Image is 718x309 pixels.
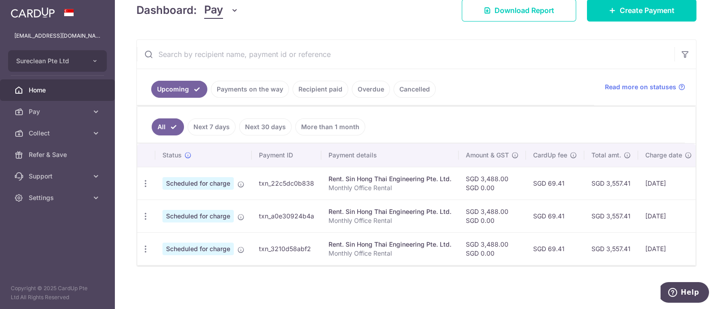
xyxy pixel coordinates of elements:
[204,2,223,19] span: Pay
[239,118,292,135] a: Next 30 days
[533,151,567,160] span: CardUp fee
[293,81,348,98] a: Recipient paid
[136,2,197,18] h4: Dashboard:
[328,174,451,183] div: Rent. Sin Hong Thai Engineering Pte. Ltd.
[605,83,676,91] span: Read more on statuses
[152,118,184,135] a: All
[328,249,451,258] p: Monthly Office Rental
[11,7,55,18] img: CardUp
[252,167,321,200] td: txn_22c5dc0b838
[211,81,289,98] a: Payments on the way
[328,216,451,225] p: Monthly Office Rental
[328,183,451,192] p: Monthly Office Rental
[645,151,682,160] span: Charge date
[638,200,699,232] td: [DATE]
[459,167,526,200] td: SGD 3,488.00 SGD 0.00
[584,232,638,265] td: SGD 3,557.41
[29,129,88,138] span: Collect
[204,2,239,19] button: Pay
[459,232,526,265] td: SGD 3,488.00 SGD 0.00
[394,81,436,98] a: Cancelled
[295,118,365,135] a: More than 1 month
[584,200,638,232] td: SGD 3,557.41
[466,151,509,160] span: Amount & GST
[162,177,234,190] span: Scheduled for charge
[321,144,459,167] th: Payment details
[29,86,88,95] span: Home
[252,232,321,265] td: txn_3210d58abf2
[14,31,101,40] p: [EMAIL_ADDRESS][DOMAIN_NAME]
[188,118,236,135] a: Next 7 days
[162,151,182,160] span: Status
[605,83,685,91] a: Read more on statuses
[526,200,584,232] td: SGD 69.41
[328,207,451,216] div: Rent. Sin Hong Thai Engineering Pte. Ltd.
[591,151,621,160] span: Total amt.
[137,40,674,69] input: Search by recipient name, payment id or reference
[620,5,674,16] span: Create Payment
[162,243,234,255] span: Scheduled for charge
[29,150,88,159] span: Refer & Save
[29,172,88,181] span: Support
[252,200,321,232] td: txn_a0e30924b4a
[352,81,390,98] a: Overdue
[151,81,207,98] a: Upcoming
[638,232,699,265] td: [DATE]
[459,200,526,232] td: SGD 3,488.00 SGD 0.00
[16,57,83,65] span: Sureclean Pte Ltd
[252,144,321,167] th: Payment ID
[495,5,554,16] span: Download Report
[584,167,638,200] td: SGD 3,557.41
[526,232,584,265] td: SGD 69.41
[638,167,699,200] td: [DATE]
[526,167,584,200] td: SGD 69.41
[328,240,451,249] div: Rent. Sin Hong Thai Engineering Pte. Ltd.
[29,193,88,202] span: Settings
[162,210,234,222] span: Scheduled for charge
[8,50,107,72] button: Sureclean Pte Ltd
[29,107,88,116] span: Pay
[661,282,709,305] iframe: Opens a widget where you can find more information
